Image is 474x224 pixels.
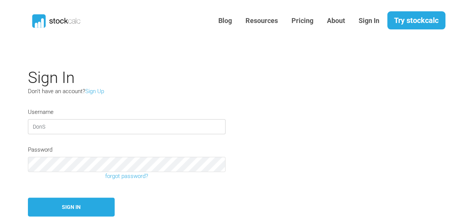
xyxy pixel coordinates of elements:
[28,68,375,87] h2: Sign In
[28,108,54,117] label: Username
[286,12,319,30] a: Pricing
[28,198,115,217] button: Sign In
[28,87,201,96] p: Don't have an account?
[353,12,385,30] a: Sign In
[240,12,284,30] a: Resources
[85,88,104,95] a: Sign Up
[321,12,351,30] a: About
[213,12,238,30] a: Blog
[28,146,52,154] label: Password
[22,172,231,181] a: forgot password?
[387,11,445,29] a: Try stockcalc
